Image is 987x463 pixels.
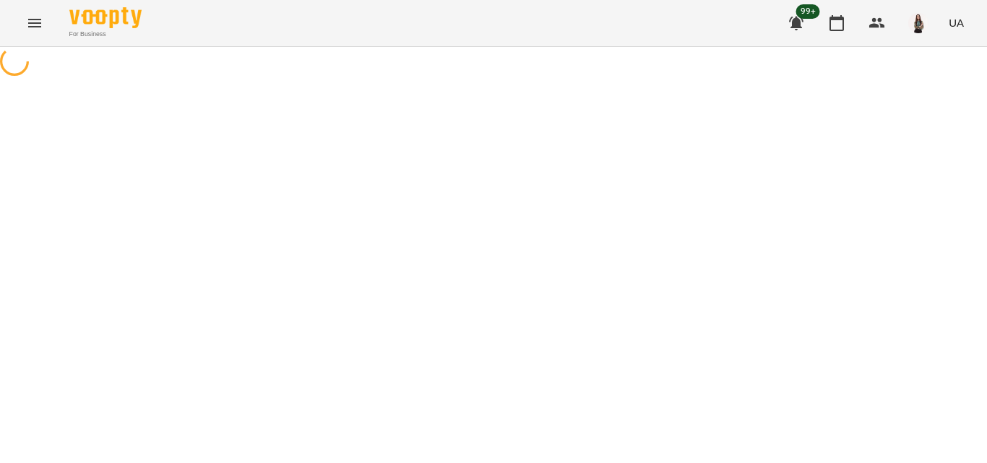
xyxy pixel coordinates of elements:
[69,7,142,28] img: Voopty Logo
[796,4,820,19] span: 99+
[17,6,52,40] button: Menu
[69,30,142,39] span: For Business
[949,15,964,30] span: UA
[908,13,928,33] img: 6aba04e32ee3c657c737aeeda4e83600.jpg
[943,9,970,36] button: UA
